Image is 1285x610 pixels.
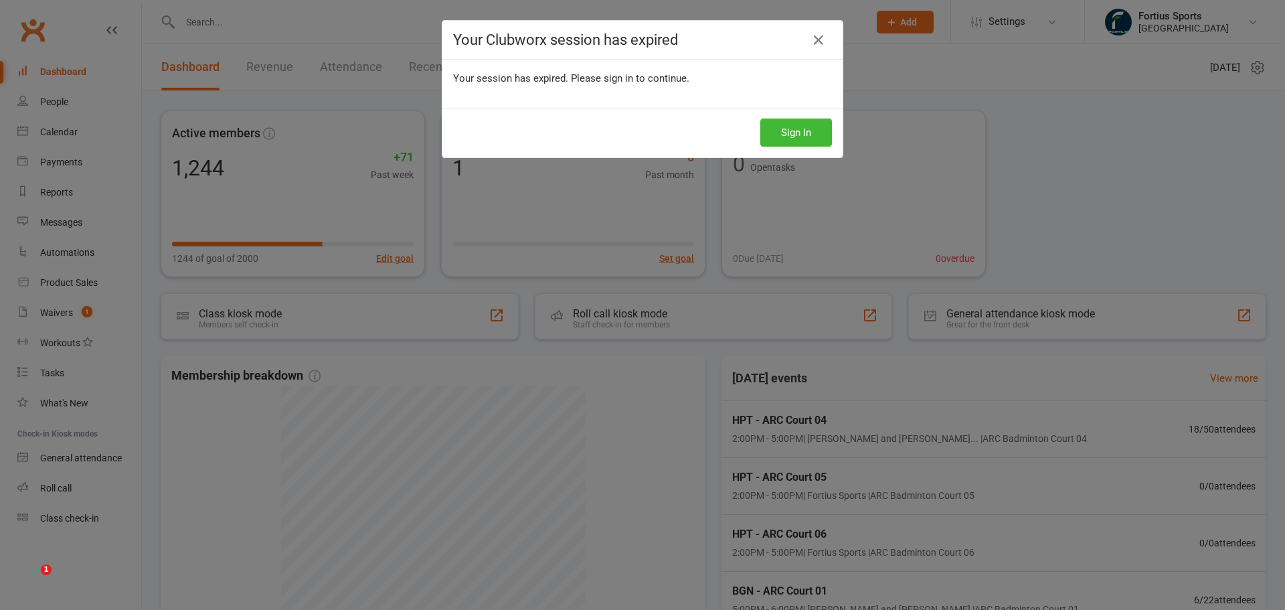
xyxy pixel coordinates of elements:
[13,564,46,597] iframe: Intercom live chat
[41,564,52,575] span: 1
[808,29,829,51] a: Close
[453,72,689,84] span: Your session has expired. Please sign in to continue.
[760,119,832,147] button: Sign In
[453,31,832,48] h4: Your Clubworx session has expired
